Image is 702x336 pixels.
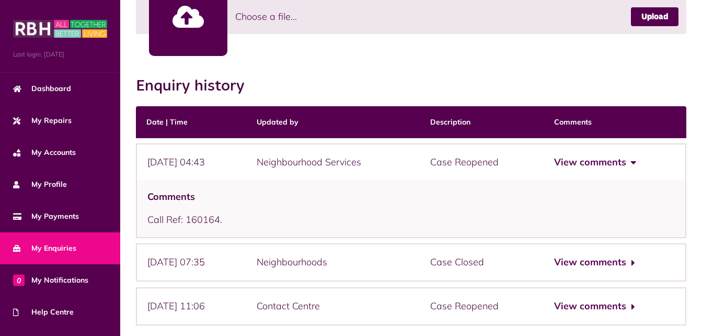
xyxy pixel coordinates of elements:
div: [DATE] 04:43 [136,143,246,182]
th: Updated by [246,106,420,138]
span: Last login: [DATE] [13,50,107,59]
span: My Repairs [13,115,72,126]
div: Neighbourhoods [246,243,420,282]
div: [DATE] 11:06 [136,287,246,326]
th: Comments [544,106,686,138]
span: Help Centre [13,307,74,318]
h4: Comments [147,191,675,203]
th: Date | Time [136,106,246,138]
div: Call Ref: 160164. [136,181,686,239]
h2: Enquiry history [136,77,255,96]
div: Case Reopened [420,287,544,326]
button: View comments [554,155,635,170]
div: [DATE] 07:35 [136,243,246,282]
div: Neighbourhood Services [246,143,420,182]
span: Dashboard [13,83,71,94]
div: Contact Centre [246,287,420,326]
span: My Accounts [13,147,76,158]
span: My Enquiries [13,243,76,254]
div: Case Reopened [420,143,544,182]
span: Choose a file... [235,9,297,24]
span: My Notifications [13,275,88,286]
button: View comments [554,299,635,314]
button: View comments [554,255,635,270]
span: My Profile [13,179,67,190]
img: MyRBH [13,18,107,39]
span: 0 [13,274,25,286]
a: Upload [631,7,678,26]
th: Description [420,106,544,138]
div: Case Closed [420,243,544,282]
span: My Payments [13,211,79,222]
